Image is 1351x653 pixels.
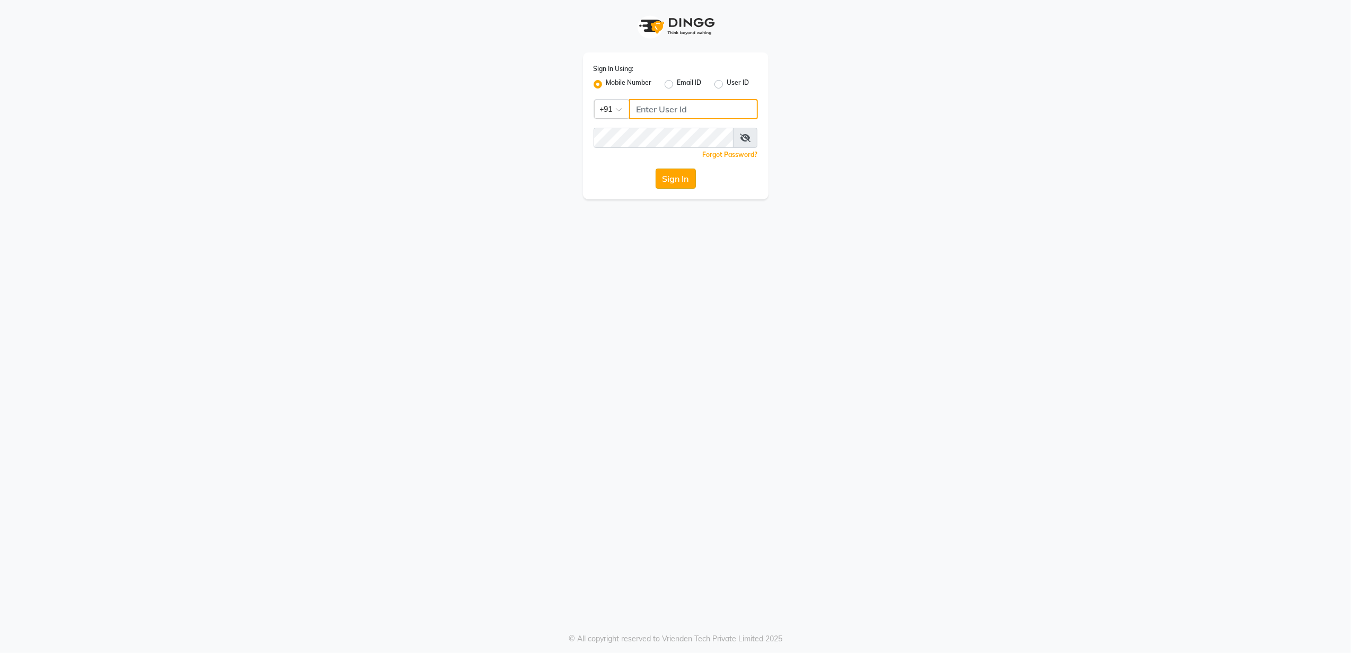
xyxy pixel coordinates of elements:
[629,99,758,119] input: Username
[727,78,749,91] label: User ID
[594,64,634,74] label: Sign In Using:
[633,11,718,42] img: logo1.svg
[656,169,696,189] button: Sign In
[606,78,652,91] label: Mobile Number
[703,151,758,158] a: Forgot Password?
[594,128,734,148] input: Username
[677,78,702,91] label: Email ID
